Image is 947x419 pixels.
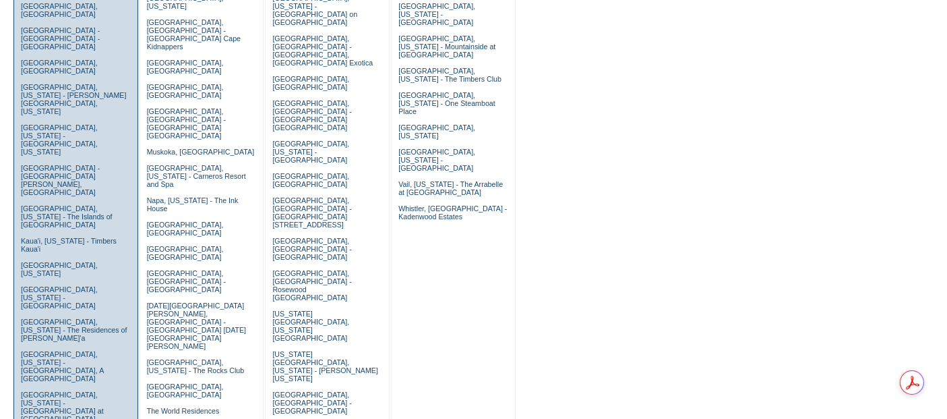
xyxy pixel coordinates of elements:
a: [GEOGRAPHIC_DATA], [GEOGRAPHIC_DATA] - [GEOGRAPHIC_DATA] [GEOGRAPHIC_DATA] [272,99,351,132]
a: [GEOGRAPHIC_DATA], [US_STATE] - Carneros Resort and Spa [147,164,246,188]
a: [GEOGRAPHIC_DATA], [GEOGRAPHIC_DATA] [272,172,349,188]
a: [GEOGRAPHIC_DATA], [GEOGRAPHIC_DATA] [21,2,98,18]
a: [GEOGRAPHIC_DATA], [GEOGRAPHIC_DATA] [21,59,98,75]
a: [US_STATE][GEOGRAPHIC_DATA], [US_STATE] - [PERSON_NAME] [US_STATE] [272,350,378,383]
a: Kaua'i, [US_STATE] - Timbers Kaua'i [21,237,117,253]
a: Whistler, [GEOGRAPHIC_DATA] - Kadenwood Estates [398,204,507,221]
a: [GEOGRAPHIC_DATA], [US_STATE] - [GEOGRAPHIC_DATA] [398,148,475,172]
a: [GEOGRAPHIC_DATA], [GEOGRAPHIC_DATA] - [GEOGRAPHIC_DATA] [272,391,351,415]
a: [GEOGRAPHIC_DATA], [US_STATE] - [GEOGRAPHIC_DATA] [272,140,349,164]
a: [GEOGRAPHIC_DATA], [GEOGRAPHIC_DATA] [147,221,224,237]
a: [GEOGRAPHIC_DATA], [US_STATE] - The Rocks Club [147,358,245,374]
a: [DATE][GEOGRAPHIC_DATA][PERSON_NAME], [GEOGRAPHIC_DATA] - [GEOGRAPHIC_DATA] [DATE][GEOGRAPHIC_DAT... [147,302,246,350]
a: [GEOGRAPHIC_DATA], [GEOGRAPHIC_DATA] - Rosewood [GEOGRAPHIC_DATA] [272,269,351,302]
a: Muskoka, [GEOGRAPHIC_DATA] [147,148,254,156]
a: [GEOGRAPHIC_DATA], [GEOGRAPHIC_DATA] [147,383,224,399]
a: [US_STATE][GEOGRAPHIC_DATA], [US_STATE][GEOGRAPHIC_DATA] [272,310,349,342]
a: [GEOGRAPHIC_DATA], [GEOGRAPHIC_DATA] - [GEOGRAPHIC_DATA] Cape Kidnappers [147,18,241,51]
a: [GEOGRAPHIC_DATA], [US_STATE] - The Timbers Club [398,67,501,83]
a: The World Residences [147,407,220,415]
a: [GEOGRAPHIC_DATA], [US_STATE] - One Steamboat Place [398,91,495,115]
a: [GEOGRAPHIC_DATA] - [GEOGRAPHIC_DATA] - [GEOGRAPHIC_DATA] [21,26,100,51]
a: [GEOGRAPHIC_DATA], [US_STATE] - [GEOGRAPHIC_DATA], [US_STATE] [21,123,98,156]
a: [GEOGRAPHIC_DATA], [GEOGRAPHIC_DATA] [147,83,224,99]
a: [GEOGRAPHIC_DATA], [US_STATE] - [GEOGRAPHIC_DATA] [398,2,475,26]
a: [GEOGRAPHIC_DATA], [US_STATE] - [GEOGRAPHIC_DATA] [21,285,98,310]
a: [GEOGRAPHIC_DATA], [GEOGRAPHIC_DATA] - [GEOGRAPHIC_DATA], [GEOGRAPHIC_DATA] Exotica [272,34,373,67]
a: [GEOGRAPHIC_DATA], [US_STATE] - [GEOGRAPHIC_DATA], A [GEOGRAPHIC_DATA] [21,350,104,383]
a: [GEOGRAPHIC_DATA], [US_STATE] - [PERSON_NAME][GEOGRAPHIC_DATA], [US_STATE] [21,83,127,115]
a: [GEOGRAPHIC_DATA], [GEOGRAPHIC_DATA] - [GEOGRAPHIC_DATA][STREET_ADDRESS] [272,196,351,229]
a: [GEOGRAPHIC_DATA], [US_STATE] - Mountainside at [GEOGRAPHIC_DATA] [398,34,495,59]
a: [GEOGRAPHIC_DATA], [GEOGRAPHIC_DATA] - [GEOGRAPHIC_DATA] [272,237,351,261]
a: [GEOGRAPHIC_DATA], [US_STATE] [398,123,475,140]
a: [GEOGRAPHIC_DATA], [GEOGRAPHIC_DATA] [147,59,224,75]
a: [GEOGRAPHIC_DATA], [US_STATE] [21,261,98,277]
a: [GEOGRAPHIC_DATA], [GEOGRAPHIC_DATA] [147,245,224,261]
a: [GEOGRAPHIC_DATA], [GEOGRAPHIC_DATA] - [GEOGRAPHIC_DATA] [GEOGRAPHIC_DATA] [147,107,226,140]
a: [GEOGRAPHIC_DATA], [GEOGRAPHIC_DATA] [272,75,349,91]
a: Napa, [US_STATE] - The Ink House [147,196,239,213]
a: [GEOGRAPHIC_DATA], [US_STATE] - The Residences of [PERSON_NAME]'a [21,318,127,342]
a: [GEOGRAPHIC_DATA], [US_STATE] - The Islands of [GEOGRAPHIC_DATA] [21,204,113,229]
a: [GEOGRAPHIC_DATA] - [GEOGRAPHIC_DATA][PERSON_NAME], [GEOGRAPHIC_DATA] [21,164,100,196]
a: [GEOGRAPHIC_DATA], [GEOGRAPHIC_DATA] - [GEOGRAPHIC_DATA] [147,269,226,294]
a: Vail, [US_STATE] - The Arrabelle at [GEOGRAPHIC_DATA] [398,180,503,196]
